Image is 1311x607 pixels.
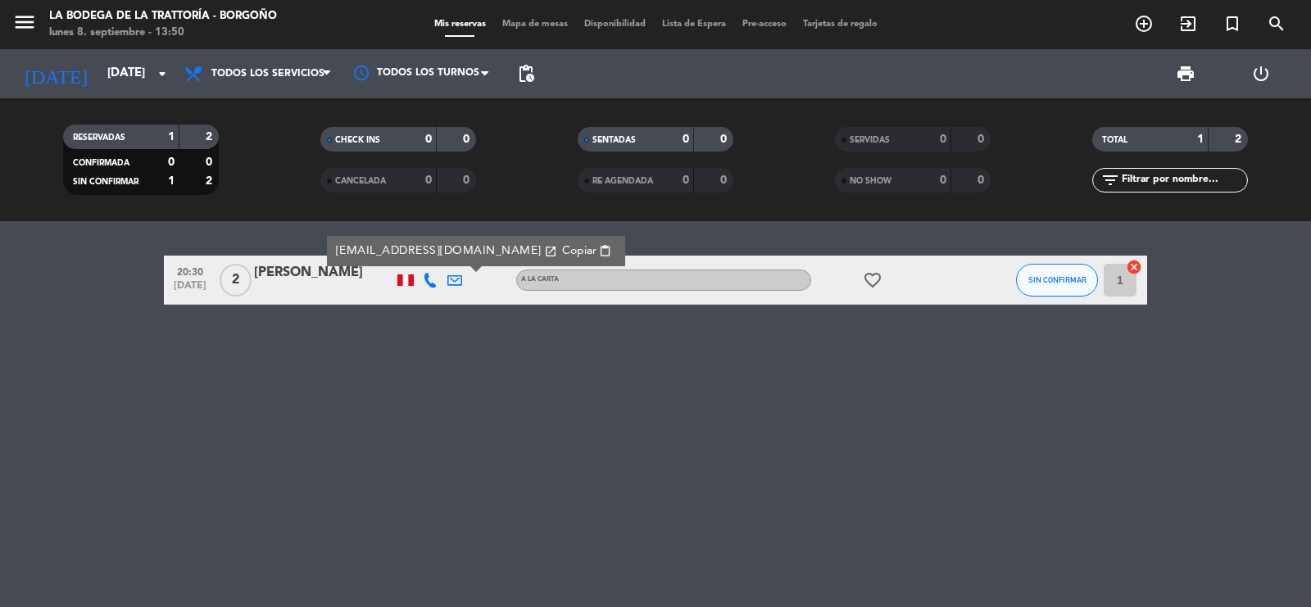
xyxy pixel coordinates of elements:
[1176,64,1195,84] span: print
[850,177,891,185] span: NO SHOW
[12,56,99,92] i: [DATE]
[12,10,37,40] button: menu
[254,262,393,283] div: [PERSON_NAME]
[206,131,215,143] strong: 2
[211,68,324,79] span: Todos los servicios
[12,10,37,34] i: menu
[940,174,946,186] strong: 0
[425,134,432,145] strong: 0
[1134,14,1154,34] i: add_circle_outline
[734,20,795,29] span: Pre-acceso
[206,175,215,187] strong: 2
[73,134,125,142] span: RESERVADAS
[1223,49,1299,98] div: LOG OUT
[940,134,946,145] strong: 0
[206,156,215,168] strong: 0
[168,175,175,187] strong: 1
[557,242,617,260] button: Copiarcontent_paste
[336,242,557,260] a: [EMAIL_ADDRESS][DOMAIN_NAME]open_in_new
[463,174,473,186] strong: 0
[170,261,211,280] span: 20:30
[1251,64,1271,84] i: power_settings_new
[73,178,138,186] span: SIN CONFIRMAR
[978,134,987,145] strong: 0
[152,64,172,84] i: arrow_drop_down
[521,276,559,283] span: A la carta
[426,20,494,29] span: Mis reservas
[1120,171,1247,189] input: Filtrar por nombre...
[1235,134,1245,145] strong: 2
[1267,14,1286,34] i: search
[73,159,129,167] span: CONFIRMADA
[168,131,175,143] strong: 1
[720,174,730,186] strong: 0
[463,134,473,145] strong: 0
[1102,136,1127,144] span: TOTAL
[683,174,689,186] strong: 0
[1126,259,1142,275] i: cancel
[720,134,730,145] strong: 0
[576,20,654,29] span: Disponibilidad
[850,136,890,144] span: SERVIDAS
[49,8,277,25] div: La Bodega de la Trattoría - Borgoño
[592,136,636,144] span: SENTADAS
[49,25,277,41] div: lunes 8. septiembre - 13:50
[425,174,432,186] strong: 0
[978,174,987,186] strong: 0
[683,134,689,145] strong: 0
[863,270,882,290] i: favorite_border
[795,20,886,29] span: Tarjetas de regalo
[1178,14,1198,34] i: exit_to_app
[592,177,653,185] span: RE AGENDADA
[1100,170,1120,190] i: filter_list
[335,136,380,144] span: CHECK INS
[599,245,611,257] span: content_paste
[544,245,557,258] i: open_in_new
[562,242,597,260] span: Copiar
[1028,275,1086,284] span: SIN CONFIRMAR
[1223,14,1242,34] i: turned_in_not
[654,20,734,29] span: Lista de Espera
[516,64,536,84] span: pending_actions
[170,280,211,299] span: [DATE]
[220,264,252,297] span: 2
[335,177,386,185] span: CANCELADA
[168,156,175,168] strong: 0
[1197,134,1204,145] strong: 1
[494,20,576,29] span: Mapa de mesas
[1016,264,1098,297] button: SIN CONFIRMAR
